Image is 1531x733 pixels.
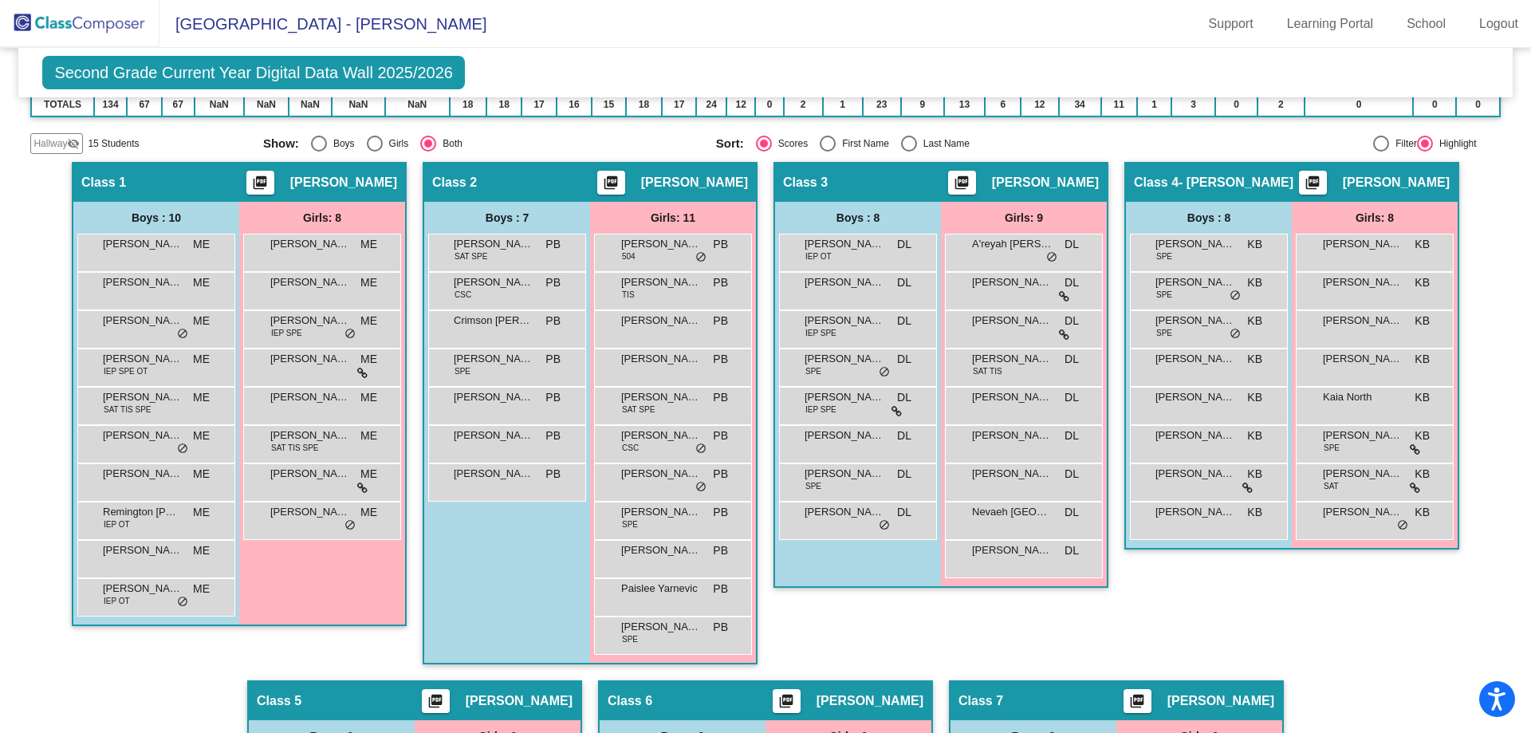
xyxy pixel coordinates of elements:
[1343,175,1450,191] span: [PERSON_NAME]
[103,581,183,597] span: [PERSON_NAME] [PERSON_NAME]
[836,136,889,151] div: First Name
[454,313,533,329] span: Crimson [PERSON_NAME]
[1324,442,1340,454] span: SPE
[426,693,445,715] mat-icon: picture_as_pdf
[1065,351,1079,368] span: DL
[1413,93,1456,116] td: 0
[772,136,808,151] div: Scores
[545,236,561,253] span: PB
[713,274,728,291] span: PB
[805,351,884,367] span: [PERSON_NAME]
[244,93,289,116] td: NaN
[103,542,183,558] span: [PERSON_NAME]
[621,428,701,443] span: [PERSON_NAME]
[545,313,561,329] span: PB
[755,93,783,116] td: 0
[263,136,704,152] mat-radio-group: Select an option
[246,171,274,195] button: Print Students Details
[622,633,638,645] span: SPE
[424,202,590,234] div: Boys : 7
[454,466,533,482] span: [PERSON_NAME]
[1065,236,1079,253] span: DL
[1389,136,1417,151] div: Filter
[1397,519,1408,532] span: do_not_disturb_alt
[863,93,901,116] td: 23
[1155,313,1235,329] span: [PERSON_NAME]
[985,93,1021,116] td: 6
[104,595,130,607] span: IEP OT
[1155,351,1235,367] span: [PERSON_NAME]
[805,466,884,482] span: [PERSON_NAME]
[193,542,210,559] span: ME
[103,274,183,290] span: [PERSON_NAME]
[713,619,728,636] span: PB
[1323,428,1403,443] span: [PERSON_NAME]
[1155,274,1235,290] span: [PERSON_NAME]
[104,365,148,377] span: IEP SPE OT
[621,466,701,482] span: [PERSON_NAME]
[270,504,350,520] span: [PERSON_NAME]
[270,428,350,443] span: [PERSON_NAME]
[1247,466,1262,483] span: KB
[992,175,1099,191] span: [PERSON_NAME]
[1292,202,1458,234] div: Girls: 8
[73,202,239,234] div: Boys : 10
[716,136,744,151] span: Sort:
[289,93,332,116] td: NaN
[901,93,944,116] td: 9
[327,136,355,151] div: Boys
[290,175,397,191] span: [PERSON_NAME]
[948,171,976,195] button: Print Students Details
[1247,274,1262,291] span: KB
[972,504,1052,520] span: Nevaeh [GEOGRAPHIC_DATA]
[823,93,863,116] td: 1
[590,202,756,234] div: Girls: 11
[1065,313,1079,329] span: DL
[177,443,188,455] span: do_not_disturb_alt
[1415,274,1430,291] span: KB
[1323,236,1403,252] span: [PERSON_NAME]
[1155,428,1235,443] span: [PERSON_NAME]
[972,351,1052,367] span: [PERSON_NAME]
[422,689,450,713] button: Print Students Details
[1305,93,1414,116] td: 0
[360,313,377,329] span: ME
[621,236,701,252] span: [PERSON_NAME]
[1415,236,1430,253] span: KB
[696,93,726,116] td: 24
[1065,274,1079,291] span: DL
[941,202,1107,234] div: Girls: 9
[1415,389,1430,406] span: KB
[162,93,195,116] td: 67
[805,313,884,329] span: [PERSON_NAME]
[716,136,1157,152] mat-radio-group: Select an option
[263,136,299,151] span: Show:
[104,518,130,530] span: IEP OT
[193,504,210,521] span: ME
[1155,236,1235,252] span: [PERSON_NAME]
[270,351,350,367] span: [PERSON_NAME]
[1128,693,1147,715] mat-icon: picture_as_pdf
[972,389,1052,405] span: [PERSON_NAME]
[1415,504,1430,521] span: KB
[897,504,911,521] span: DL
[1171,93,1215,116] td: 3
[332,93,385,116] td: NaN
[1156,250,1172,262] span: SPE
[360,236,377,253] span: ME
[805,389,884,405] span: [PERSON_NAME]
[879,519,890,532] span: do_not_disturb_alt
[454,389,533,405] span: [PERSON_NAME]
[193,428,210,444] span: ME
[360,389,377,406] span: ME
[713,389,728,406] span: PB
[104,404,151,416] span: SAT TIS SPE
[360,504,377,521] span: ME
[33,136,67,151] span: Hallway
[1303,175,1322,197] mat-icon: picture_as_pdf
[621,351,701,367] span: [PERSON_NAME]
[713,428,728,444] span: PB
[817,693,923,709] span: [PERSON_NAME]
[1059,93,1101,116] td: 34
[1433,136,1477,151] div: Highlight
